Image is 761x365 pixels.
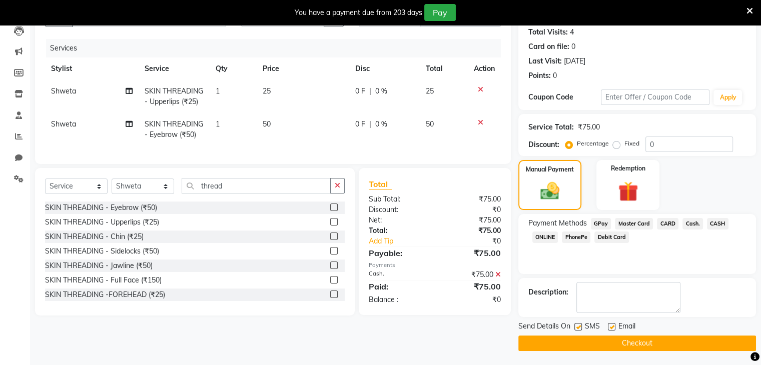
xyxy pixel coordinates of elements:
[355,86,365,96] span: 0 F
[518,335,756,351] button: Checkout
[707,218,728,229] span: CASH
[361,294,435,305] div: Balance :
[182,178,331,193] input: Search or Scan
[361,215,435,225] div: Net:
[45,246,159,256] div: SKIN THREADING - Sidelocks (₹50)
[361,204,435,215] div: Discount:
[263,119,271,128] span: 50
[713,90,742,105] button: Apply
[45,260,153,271] div: SKIN THREADING - Jawline (₹50)
[45,217,159,227] div: SKIN THREADING - Upperlips (₹25)
[46,39,508,57] div: Services
[534,180,565,202] img: _cash.svg
[216,119,220,128] span: 1
[375,119,387,129] span: 0 %
[615,218,653,229] span: Master Card
[591,218,611,229] span: GPay
[570,27,574,37] div: 4
[361,280,435,292] div: Paid:
[210,57,257,80] th: Qty
[375,86,387,96] span: 0 %
[361,194,435,204] div: Sub Total:
[528,92,601,102] div: Coupon Code
[435,269,508,280] div: ₹75.00
[682,218,703,229] span: Cash.
[594,231,629,243] span: Debit Card
[361,225,435,236] div: Total:
[435,204,508,215] div: ₹0
[618,321,635,333] span: Email
[526,165,574,174] label: Manual Payment
[601,89,710,105] input: Enter Offer / Coupon Code
[528,41,569,52] div: Card on file:
[435,280,508,292] div: ₹75.00
[585,321,600,333] span: SMS
[528,70,551,81] div: Points:
[468,57,501,80] th: Action
[564,56,585,66] div: [DATE]
[51,119,76,128] span: Shweta
[435,247,508,259] div: ₹75.00
[528,56,562,66] div: Last Visit:
[420,57,468,80] th: Total
[145,119,203,139] span: SKIN THREADING - Eyebrow (₹50)
[361,269,435,280] div: Cash.
[355,119,365,129] span: 0 F
[139,57,210,80] th: Service
[528,287,568,297] div: Description:
[145,86,203,106] span: SKIN THREADING - Upperlips (₹25)
[216,86,220,95] span: 1
[361,247,435,259] div: Payable:
[435,225,508,236] div: ₹75.00
[528,122,574,132] div: Service Total:
[45,275,162,285] div: SKIN THREADING - Full Face (₹150)
[369,86,371,96] span: |
[528,139,559,150] div: Discount:
[45,289,165,300] div: SKIN THREADING -FOREHEAD (₹25)
[263,86,271,95] span: 25
[426,86,434,95] span: 25
[45,202,157,213] div: SKIN THREADING - Eyebrow (₹50)
[349,57,420,80] th: Disc
[528,27,568,37] div: Total Visits:
[369,119,371,129] span: |
[369,261,501,269] div: Payments
[426,119,434,128] span: 50
[553,70,557,81] div: 0
[51,86,76,95] span: Shweta
[562,231,590,243] span: PhonePe
[361,236,447,246] a: Add Tip
[45,231,144,242] div: SKIN THREADING - Chin (₹25)
[577,139,609,148] label: Percentage
[528,218,587,228] span: Payment Methods
[624,139,639,148] label: Fixed
[257,57,349,80] th: Price
[657,218,678,229] span: CARD
[447,236,508,246] div: ₹0
[424,4,456,21] button: Pay
[612,179,644,204] img: _gift.svg
[611,164,645,173] label: Redemption
[532,231,558,243] span: ONLINE
[435,294,508,305] div: ₹0
[435,215,508,225] div: ₹75.00
[295,7,422,18] div: You have a payment due from 203 days
[45,57,139,80] th: Stylist
[578,122,600,132] div: ₹75.00
[571,41,575,52] div: 0
[518,321,570,333] span: Send Details On
[369,179,392,189] span: Total
[435,194,508,204] div: ₹75.00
